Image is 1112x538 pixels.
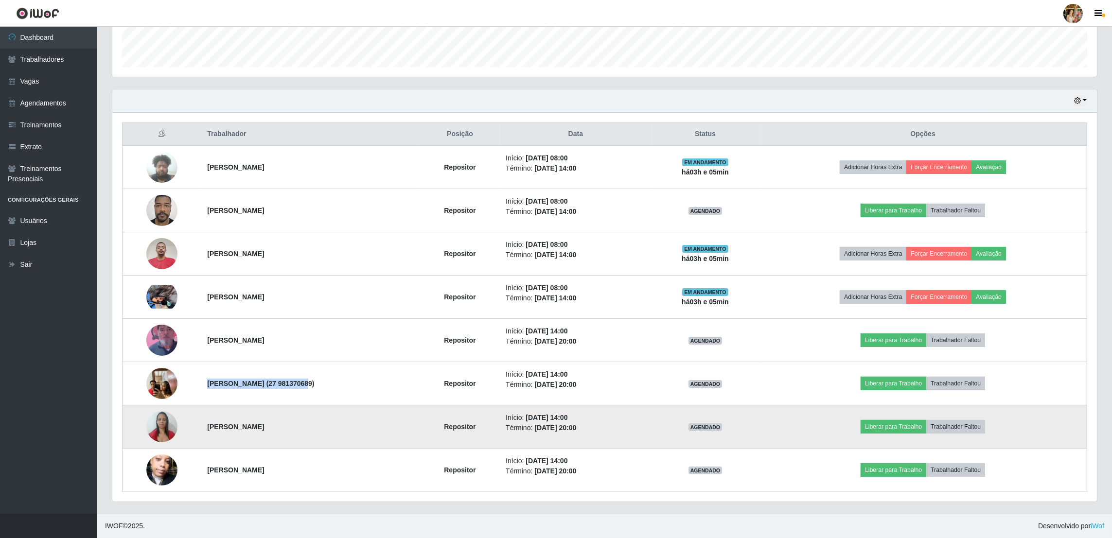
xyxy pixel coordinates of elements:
span: IWOF [105,522,123,530]
button: Liberar para Trabalho [861,204,926,217]
img: 1753494056504.jpeg [146,442,177,498]
button: Liberar para Trabalho [861,377,926,390]
strong: [PERSON_NAME] [207,250,264,258]
strong: há 03 h e 05 min [682,168,729,176]
time: [DATE] 14:00 [534,294,576,302]
li: Início: [506,283,645,293]
img: 1752090635186.jpeg [146,312,177,368]
span: AGENDADO [688,207,723,215]
span: EM ANDAMENTO [682,245,728,253]
li: Início: [506,153,645,163]
time: [DATE] 08:00 [526,284,567,292]
li: Término: [506,293,645,303]
li: Início: [506,413,645,423]
strong: Repositor [444,163,476,171]
img: 1753479278422.jpeg [146,285,177,309]
img: 1748622275930.jpeg [146,146,177,188]
span: EM ANDAMENTO [682,158,728,166]
button: Liberar para Trabalho [861,463,926,477]
li: Término: [506,336,645,347]
strong: [PERSON_NAME] [207,207,264,214]
li: Início: [506,456,645,466]
button: Forçar Encerramento [906,290,971,304]
strong: Repositor [444,207,476,214]
time: [DATE] 08:00 [526,197,567,205]
span: EM ANDAMENTO [682,288,728,296]
button: Trabalhador Faltou [926,204,985,217]
time: [DATE] 20:00 [534,381,576,388]
strong: [PERSON_NAME] [207,163,264,171]
li: Término: [506,380,645,390]
button: Trabalhador Faltou [926,463,985,477]
button: Avaliação [971,290,1006,304]
time: [DATE] 14:00 [534,251,576,259]
time: [DATE] 14:00 [526,327,567,335]
strong: Repositor [444,423,476,431]
time: [DATE] 20:00 [534,424,576,432]
strong: [PERSON_NAME] (27 981370689) [207,380,314,387]
li: Início: [506,369,645,380]
img: 1753832267951.jpeg [146,363,177,404]
strong: há 03 h e 05 min [682,298,729,306]
button: Adicionar Horas Extra [840,160,906,174]
span: Desenvolvido por [1038,521,1104,531]
span: AGENDADO [688,423,723,431]
time: [DATE] 14:00 [526,414,567,421]
time: [DATE] 08:00 [526,154,567,162]
strong: [PERSON_NAME] [207,466,264,474]
th: Status [652,123,759,146]
th: Trabalhador [201,123,420,146]
strong: Repositor [444,250,476,258]
li: Início: [506,240,645,250]
li: Início: [506,196,645,207]
th: Posição [420,123,500,146]
span: AGENDADO [688,337,723,345]
time: [DATE] 08:00 [526,241,567,248]
strong: Repositor [444,466,476,474]
button: Avaliação [971,160,1006,174]
strong: [PERSON_NAME] [207,423,264,431]
button: Trabalhador Faltou [926,420,985,434]
button: Liberar para Trabalho [861,333,926,347]
button: Avaliação [971,247,1006,260]
li: Término: [506,250,645,260]
button: Adicionar Horas Extra [840,290,906,304]
time: [DATE] 20:00 [534,337,576,345]
time: [DATE] 14:00 [526,457,567,465]
strong: [PERSON_NAME] [207,293,264,301]
img: 1752325710297.jpeg [146,233,177,275]
span: AGENDADO [688,467,723,474]
th: Data [500,123,651,146]
button: Trabalhador Faltou [926,333,985,347]
button: Trabalhador Faltou [926,377,985,390]
button: Adicionar Horas Extra [840,247,906,260]
span: © 2025 . [105,521,145,531]
span: AGENDADO [688,380,723,388]
time: [DATE] 20:00 [534,467,576,475]
strong: Repositor [444,336,476,344]
strong: Repositor [444,380,476,387]
img: 1753374909353.jpeg [146,406,177,447]
li: Término: [506,423,645,433]
th: Opções [759,123,1087,146]
time: [DATE] 14:00 [534,164,576,172]
strong: há 03 h e 05 min [682,255,729,262]
button: Forçar Encerramento [906,160,971,174]
img: 1752284060754.jpeg [146,190,177,231]
li: Início: [506,326,645,336]
a: iWof [1091,522,1104,530]
strong: [PERSON_NAME] [207,336,264,344]
img: CoreUI Logo [16,7,59,19]
button: Liberar para Trabalho [861,420,926,434]
button: Forçar Encerramento [906,247,971,260]
li: Término: [506,466,645,476]
time: [DATE] 14:00 [526,370,567,378]
time: [DATE] 14:00 [534,208,576,215]
li: Término: [506,207,645,217]
li: Término: [506,163,645,174]
strong: Repositor [444,293,476,301]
